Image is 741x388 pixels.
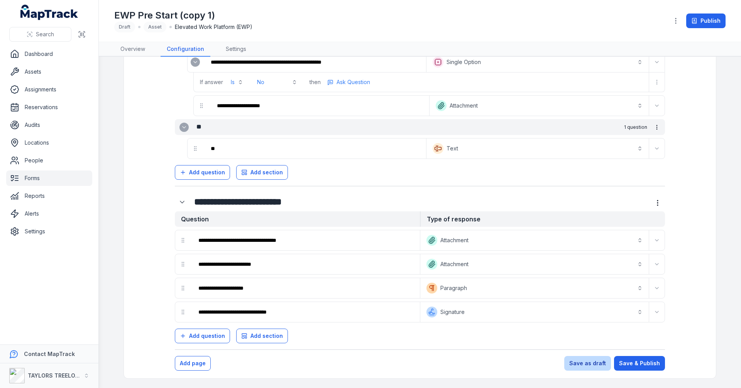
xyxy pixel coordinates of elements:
[175,211,420,227] strong: Question
[175,280,191,296] div: drag
[6,64,92,79] a: Assets
[175,233,191,248] div: drag
[686,13,726,28] button: Publish
[211,97,428,114] div: :r32g:-form-item-label
[6,82,92,97] a: Assignments
[180,261,186,267] svg: drag
[175,165,230,180] button: Add question
[20,5,78,20] a: MapTrack
[651,282,663,294] button: Expand
[194,98,209,113] div: drag
[192,145,198,152] svg: drag
[179,123,189,132] button: Expand
[6,100,92,115] a: Reservations
[6,170,92,186] a: Forms
[114,42,151,57] a: Overview
[651,142,663,155] button: Expand
[650,121,663,134] button: more-detail
[189,169,225,176] span: Add question
[250,169,283,176] span: Add section
[337,78,370,86] span: Ask Question
[175,356,211,371] button: Add page
[236,329,288,343] button: Add section
[324,76,374,88] button: more-detail
[114,9,252,22] h1: EWP Pre Start (copy 1)
[188,54,203,70] div: :r31v:-form-item-label
[6,117,92,133] a: Audits
[200,78,223,86] span: If answer
[431,97,647,114] button: Attachment
[180,309,186,315] svg: drag
[175,329,230,343] button: Add question
[651,76,663,88] button: more-detail
[624,124,647,130] span: 1 question
[192,304,418,321] div: :r33q:-form-item-label
[144,22,166,32] div: Asset
[651,100,663,112] button: Expand
[226,75,248,89] button: Is
[192,256,418,273] div: :r33e:-form-item-label
[6,206,92,221] a: Alerts
[651,56,663,68] button: Expand
[650,196,665,210] button: more-detail
[310,78,321,86] span: then
[6,188,92,204] a: Reports
[428,54,647,71] button: Single Option
[651,306,663,318] button: Expand
[252,75,302,89] button: No
[205,54,425,71] div: :r320:-form-item-label
[191,57,200,67] button: Expand
[9,27,71,42] button: Search
[651,234,663,246] button: Expand
[192,232,418,249] div: :r338:-form-item-label
[28,372,92,379] strong: TAYLORS TREELOPPING
[564,356,611,371] button: Save as draft
[422,304,647,321] button: Signature
[192,280,418,297] div: :r33k:-form-item-label
[188,141,203,156] div: drag
[175,195,191,209] div: :r330:-form-item-label
[6,46,92,62] a: Dashboard
[175,195,189,209] button: Expand
[614,356,665,371] button: Save & Publish
[175,23,252,31] span: Elevated Work Platform (EWP)
[6,224,92,239] a: Settings
[180,237,186,243] svg: drag
[422,280,647,297] button: Paragraph
[236,165,288,180] button: Add section
[175,256,191,272] div: drag
[175,304,191,320] div: drag
[428,140,647,157] button: Text
[220,42,252,57] a: Settings
[180,285,186,291] svg: drag
[161,42,210,57] a: Configuration
[189,332,225,340] span: Add question
[651,258,663,270] button: Expand
[422,232,647,249] button: Attachment
[36,30,54,38] span: Search
[6,135,92,150] a: Locations
[114,22,135,32] div: Draft
[24,351,75,357] strong: Contact MapTrack
[205,140,425,157] div: :r32q:-form-item-label
[198,103,205,109] svg: drag
[6,153,92,168] a: People
[422,256,647,273] button: Attachment
[250,332,283,340] span: Add section
[420,211,665,227] strong: Type of response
